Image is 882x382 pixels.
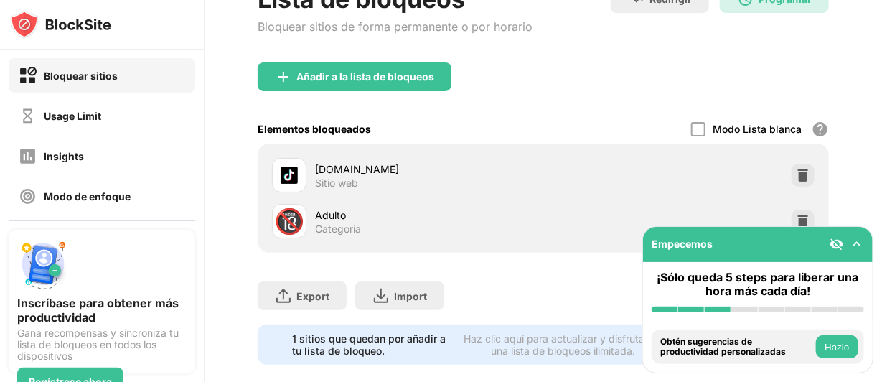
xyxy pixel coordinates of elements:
div: 1 sitios que quedan por añadir a tu lista de bloqueo. [292,332,447,357]
div: Bloquear sitios de forma permanente o por horario [258,19,533,34]
div: Gana recompensas y sincroniza tu lista de bloqueos en todos los dispositivos [17,327,187,362]
img: time-usage-off.svg [19,107,37,125]
img: insights-off.svg [19,147,37,165]
div: Elementos bloqueados [258,123,371,135]
img: favicons [281,167,298,184]
img: focus-off.svg [19,187,37,205]
div: Adulto [315,208,543,223]
div: Modo Lista blanca [713,123,802,135]
div: Añadir a la lista de bloqueos [296,71,434,83]
div: Import [394,290,427,302]
img: eye-not-visible.svg [830,237,844,251]
div: Empecemos [652,238,713,250]
div: Insights [44,150,84,162]
img: block-on.svg [19,67,37,85]
div: Usage Limit [44,110,101,122]
div: ¡Sólo queda 5 steps para liberar una hora más cada día! [652,271,864,298]
div: Haz clic aquí para actualizar y disfrutar de una lista de bloqueos ilimitada. [456,332,672,357]
img: logo-blocksite.svg [10,10,111,39]
div: Bloquear sitios [44,70,118,82]
div: Categoría [315,223,361,236]
div: Sitio web [315,177,358,190]
div: [DOMAIN_NAME] [315,162,543,177]
div: Export [296,290,329,302]
button: Hazlo [816,335,858,358]
img: push-signup.svg [17,238,69,290]
div: Modo de enfoque [44,190,131,202]
div: 🔞 [274,207,304,236]
div: Obtén sugerencias de productividad personalizadas [660,337,812,358]
img: omni-setup-toggle.svg [850,237,864,251]
div: Inscríbase para obtener más productividad [17,296,187,325]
